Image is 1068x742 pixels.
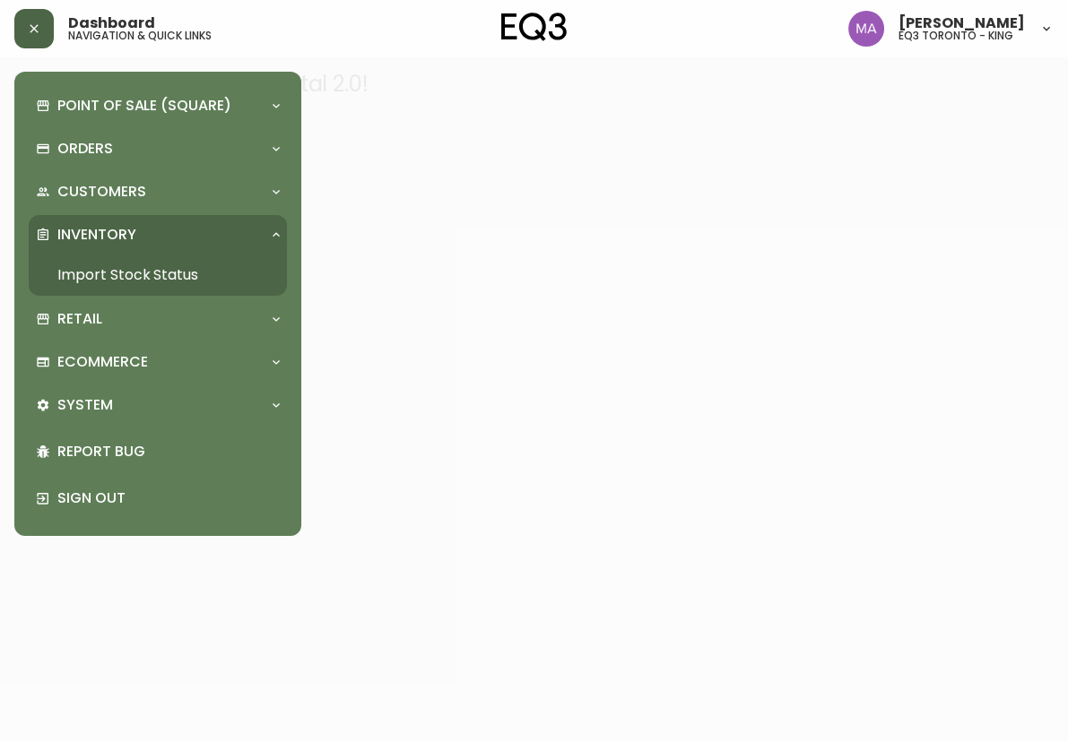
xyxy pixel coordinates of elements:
[57,139,113,159] p: Orders
[68,30,212,41] h5: navigation & quick links
[29,86,287,125] div: Point of Sale (Square)
[29,475,287,522] div: Sign Out
[29,385,287,425] div: System
[57,352,148,372] p: Ecommerce
[899,30,1013,41] h5: eq3 toronto - king
[57,96,231,116] p: Point of Sale (Square)
[57,225,136,245] p: Inventory
[29,428,287,475] div: Report Bug
[29,129,287,168] div: Orders
[29,255,287,296] a: Import Stock Status
[57,309,102,329] p: Retail
[899,16,1025,30] span: [PERSON_NAME]
[57,442,280,462] p: Report Bug
[57,488,280,508] p: Sign Out
[848,11,884,47] img: 4f0989f25cbf85e7eb2537583095d61e
[29,172,287,211] div: Customers
[29,215,287,255] div: Inventory
[57,182,146,202] p: Customers
[501,13,568,41] img: logo
[57,395,113,415] p: System
[68,16,155,30] span: Dashboard
[29,342,287,382] div: Ecommerce
[29,299,287,339] div: Retail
